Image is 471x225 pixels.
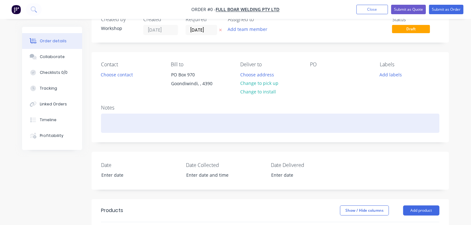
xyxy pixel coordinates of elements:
[392,16,439,22] div: Status
[310,62,370,68] div: PO
[340,205,389,216] button: Show / Hide columns
[192,7,216,13] span: Order #0 -
[182,170,260,180] input: Enter date and time
[101,62,161,68] div: Contact
[267,170,345,180] input: Enter date
[391,5,426,14] button: Submit as Quote
[22,96,82,112] button: Linked Orders
[40,101,67,107] div: Linked Orders
[22,65,82,80] button: Checklists 0/0
[143,16,178,22] div: Created
[392,25,430,33] span: Draft
[228,16,291,22] div: Assigned to
[403,205,439,216] button: Add product
[271,161,350,169] label: Date Delivered
[101,207,123,214] div: Products
[171,62,230,68] div: Bill to
[40,117,57,123] div: Timeline
[429,5,463,14] button: Submit as Order
[22,112,82,128] button: Timeline
[40,86,57,91] div: Tracking
[171,79,224,88] div: Goondiwindi, , 4390
[224,25,271,33] button: Add team member
[40,54,65,60] div: Collaborate
[356,5,388,14] button: Close
[216,7,280,13] a: Full Boar Welding Pty Ltd
[22,49,82,65] button: Collaborate
[166,70,229,90] div: PO Box 970Goondiwindi, , 4390
[101,25,136,32] div: Workshop
[101,105,439,111] div: Notes
[237,79,282,87] button: Change to pick up
[241,62,300,68] div: Deliver to
[98,70,136,79] button: Choose contact
[237,87,279,96] button: Change to install
[101,16,136,22] div: Created by
[376,70,405,79] button: Add labels
[40,133,63,139] div: Profitability
[380,62,439,68] div: Labels
[101,161,180,169] label: Date
[228,25,271,33] button: Add team member
[40,70,68,75] div: Checklists 0/0
[97,170,176,180] input: Enter date
[11,5,21,14] img: Factory
[186,16,220,22] div: Required
[40,38,67,44] div: Order details
[22,80,82,96] button: Tracking
[171,70,224,79] div: PO Box 970
[22,128,82,144] button: Profitability
[186,161,265,169] label: Date Collected
[22,33,82,49] button: Order details
[237,70,277,79] button: Choose address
